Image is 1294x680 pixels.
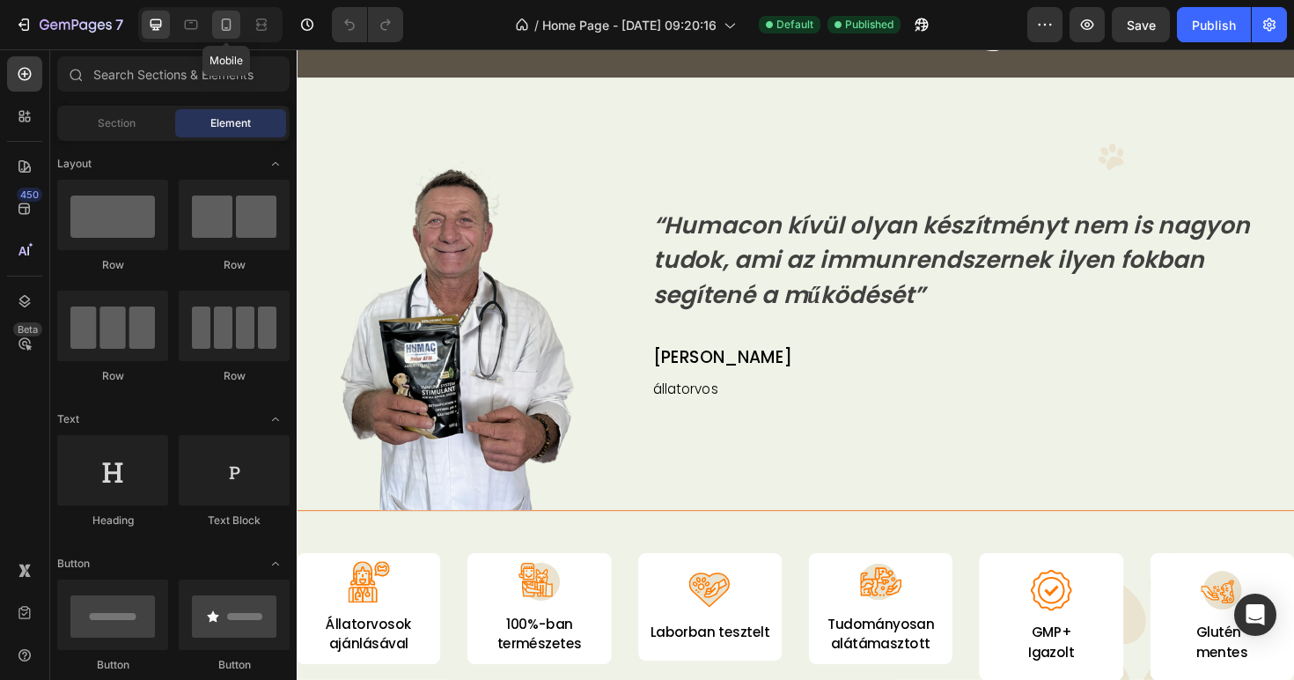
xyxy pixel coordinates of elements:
div: Heading [57,513,168,528]
span: Tudományosan alátámasztott [562,598,675,639]
span: Button [57,556,90,572]
div: Text Block [179,513,290,528]
span: állatorvos [378,350,446,370]
div: Row [57,257,168,273]
div: Row [179,368,290,384]
div: Row [179,257,290,273]
span: Published [845,17,893,33]
span: Glutén [952,607,1000,627]
span: Home Page - [DATE] 09:20:16 [542,16,717,34]
button: Publish [1177,7,1251,42]
span: 100%-ban természetes [212,598,302,639]
span: Layout [57,156,92,172]
input: Search Sections & Elements [57,56,290,92]
iframe: Design area [297,49,1294,680]
div: Row [57,368,168,384]
div: Beta [13,322,42,336]
span: “Humacon kívül olyan készítményt nem is nagyon tudok, ami az immunrendszernek ilyen fokban segíte... [378,169,1010,277]
div: Publish [1192,16,1236,34]
span: Text [57,411,79,427]
button: 7 [7,7,131,42]
p: 7 [115,14,123,35]
span: Default [776,17,813,33]
div: Undo/Redo [332,7,403,42]
div: 450 [17,188,42,202]
span: Állatorvosok ajánlásával [31,598,121,639]
span: Section [98,115,136,131]
span: [PERSON_NAME] [378,314,526,338]
span: / [534,16,539,34]
span: Save [1127,18,1156,33]
span: Laborban tesztelt [374,607,501,627]
div: Button [57,657,168,673]
span: Toggle open [261,550,290,578]
span: Element [210,115,251,131]
span: Toggle open [261,150,290,178]
span: Toggle open [261,405,290,433]
span: Igazolt [775,628,824,648]
span: mentes [952,628,1007,648]
div: Open Intercom Messenger [1234,594,1276,636]
div: Button [179,657,290,673]
span: GMP+ [778,607,820,627]
button: Save [1112,7,1170,42]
